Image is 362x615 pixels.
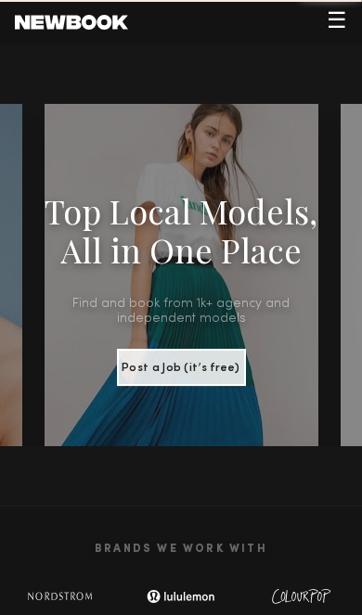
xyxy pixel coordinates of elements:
[327,11,347,33] span: ☰
[45,191,317,269] h1: Top Local Models, All in One Place
[117,355,246,376] a: Post a Job (it’s free)
[140,578,223,615] img: logo-lulu.svg
[117,349,246,386] button: Post a Job (it’s free)
[261,578,343,615] img: logo-colour-pop.svg
[45,298,317,327] h2: Find and book from 1k+ agency and independent models
[19,578,102,615] img: logo-nordstrom.svg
